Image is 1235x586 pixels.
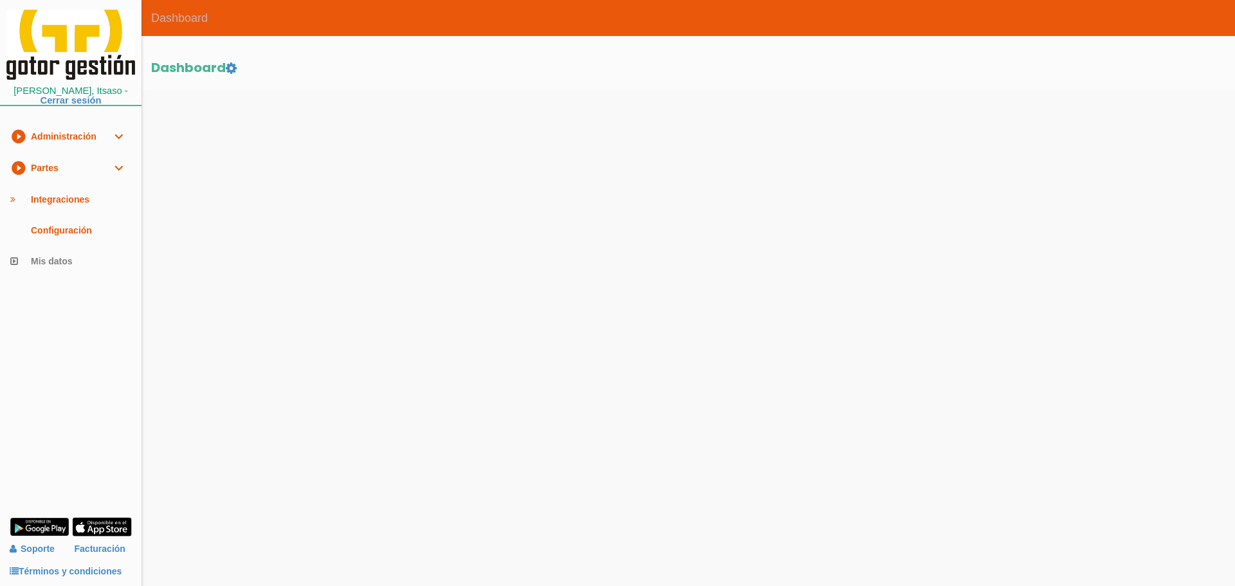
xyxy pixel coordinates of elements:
i: play_circle_filled [10,152,26,183]
img: google-play.png [10,517,69,536]
h2: Dashboard [151,60,1225,75]
i: expand_more [111,152,126,183]
img: app-store.png [72,517,132,536]
a: Términos y condiciones [10,566,122,576]
a: Facturación [75,538,125,560]
span: Dashboard [142,2,217,34]
a: Soporte [10,544,55,554]
a: Cerrar sesión [41,95,102,105]
img: itcons-logo [6,10,135,80]
i: play_circle_filled [10,121,26,152]
i: expand_more [111,121,126,152]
